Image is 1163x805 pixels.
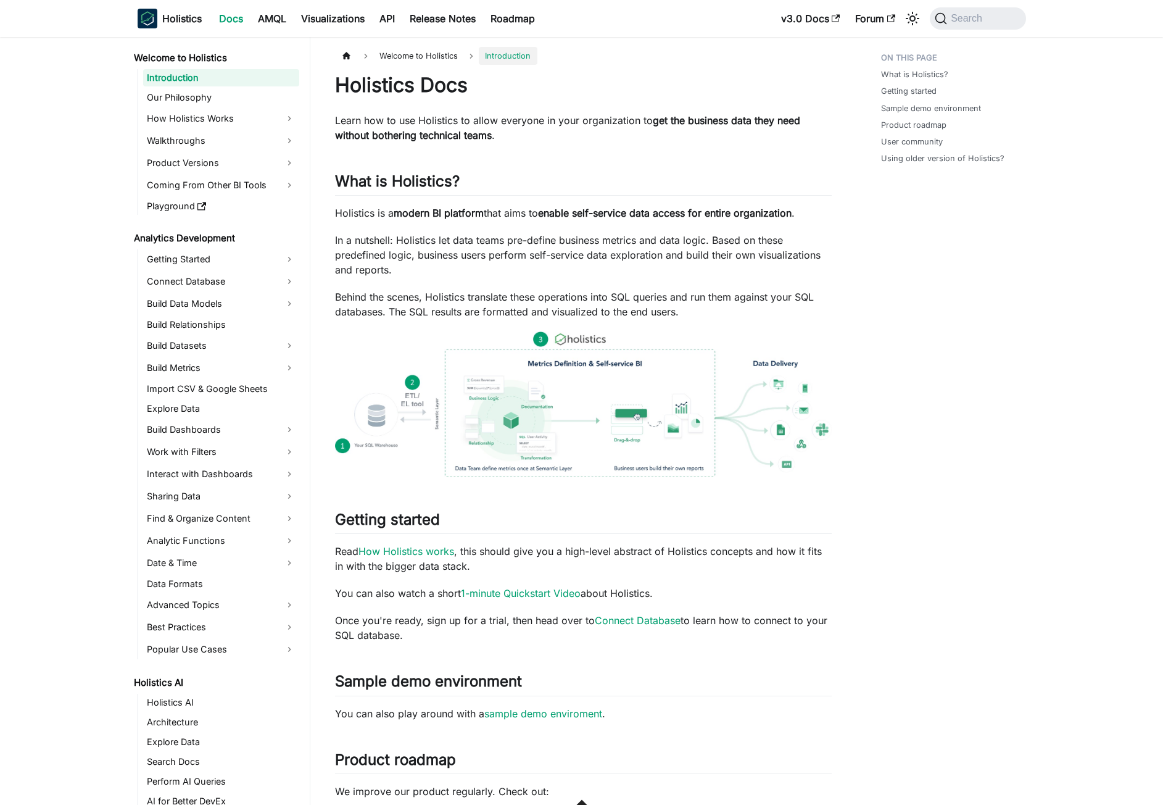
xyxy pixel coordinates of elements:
[881,85,937,97] a: Getting started
[143,420,299,440] a: Build Dashboards
[143,531,299,551] a: Analytic Functions
[143,509,299,528] a: Find & Organize Content
[212,9,250,28] a: Docs
[335,544,832,574] p: Read , this should give you a high-level abstract of Holistics concepts and how it fits in with t...
[335,206,832,220] p: Holistics is a that aims to .
[881,136,943,148] a: User community
[881,152,1004,164] a: Using older version of Holistics?
[143,595,299,615] a: Advanced Topics
[881,119,946,131] a: Product roadmap
[143,131,299,151] a: Walkthroughs
[143,336,299,356] a: Build Datasets
[335,784,832,799] p: We improve our product regularly. Check out:
[335,172,832,196] h2: What is Holistics?
[930,7,1025,30] button: Search (Command+K)
[335,290,832,319] p: Behind the scenes, Holistics translate these operations into SQL queries and run them against you...
[483,9,542,28] a: Roadmap
[143,249,299,269] a: Getting Started
[250,9,294,28] a: AMQL
[143,464,299,484] a: Interact with Dashboards
[143,486,299,506] a: Sharing Data
[595,614,681,627] a: Connect Database
[335,47,358,65] a: Home page
[335,511,832,534] h2: Getting started
[130,230,299,247] a: Analytics Development
[130,49,299,67] a: Welcome to Holistics
[358,545,454,557] a: How Holistics works
[335,706,832,721] p: You can also play around with a .
[143,442,299,462] a: Work with Filters
[143,198,299,215] a: Playground
[162,11,202,26] b: Holistics
[881,102,981,114] a: Sample demo environment
[143,640,299,659] a: Popular Use Cases
[143,89,299,106] a: Our Philosophy
[138,9,157,28] img: Holistics
[143,316,299,333] a: Build Relationships
[335,47,832,65] nav: Breadcrumbs
[372,9,402,28] a: API
[143,617,299,637] a: Best Practices
[143,272,299,291] a: Connect Database
[143,153,299,173] a: Product Versions
[143,109,299,128] a: How Holistics Works
[335,672,832,696] h2: Sample demo environment
[143,714,299,731] a: Architecture
[130,674,299,691] a: Holistics AI
[774,9,848,28] a: v3.0 Docs
[143,380,299,398] a: Import CSV & Google Sheets
[143,400,299,417] a: Explore Data
[903,9,922,28] button: Switch between dark and light mode (currently system mode)
[143,733,299,751] a: Explore Data
[335,233,832,277] p: In a nutshell: Holistics let data teams pre-define business metrics and data logic. Based on thes...
[335,751,832,774] h2: Product roadmap
[881,69,948,80] a: What is Holistics?
[143,553,299,573] a: Date & Time
[538,207,792,219] strong: enable self-service data access for entire organization
[335,613,832,643] p: Once you're ready, sign up for a trial, then head over to to learn how to connect to your SQL dat...
[848,9,903,28] a: Forum
[143,294,299,314] a: Build Data Models
[335,586,832,601] p: You can also watch a short about Holistics.
[294,9,372,28] a: Visualizations
[461,587,581,599] a: 1-minute Quickstart Video
[947,13,990,24] span: Search
[125,37,310,805] nav: Docs sidebar
[143,175,299,195] a: Coming From Other BI Tools
[143,694,299,711] a: Holistics AI
[335,332,832,477] img: How Holistics fits in your Data Stack
[138,9,202,28] a: HolisticsHolisticsHolistics
[335,73,832,98] h1: Holistics Docs
[402,9,483,28] a: Release Notes
[143,773,299,790] a: Perform AI Queries
[479,47,537,65] span: Introduction
[484,707,602,720] a: sample demo enviroment
[394,207,484,219] strong: modern BI platform
[143,575,299,593] a: Data Formats
[373,47,464,65] span: Welcome to Holistics
[143,69,299,86] a: Introduction
[143,753,299,770] a: Search Docs
[335,113,832,143] p: Learn how to use Holistics to allow everyone in your organization to .
[143,358,299,378] a: Build Metrics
